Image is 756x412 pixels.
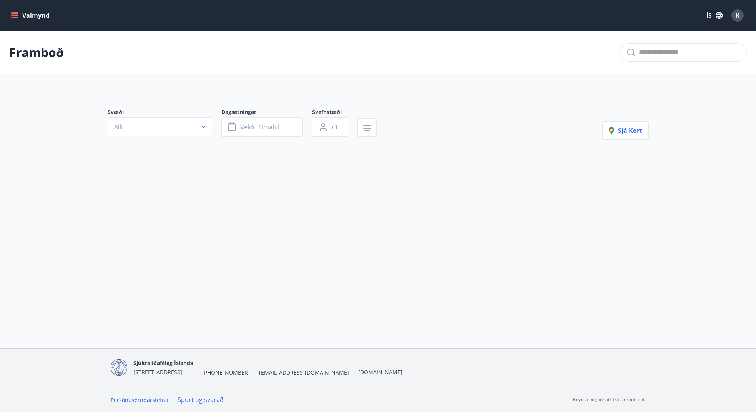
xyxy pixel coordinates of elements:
button: Sjá kort [602,121,649,140]
span: Sjá kort [609,126,642,135]
p: Keyrt á hugbúnaði frá Dorado ehf. [573,396,646,403]
button: Allt [108,117,212,136]
span: K [736,11,740,20]
button: +1 [312,117,348,137]
span: [STREET_ADDRESS] [133,368,182,376]
span: Svæði [108,108,221,117]
a: Spurt og svarað [178,395,224,404]
span: Dagsetningar [221,108,312,117]
a: [DOMAIN_NAME] [358,368,402,376]
button: K [728,6,747,25]
span: Sjúkraliðafélag Íslands [133,359,193,367]
button: menu [9,8,53,22]
span: [EMAIL_ADDRESS][DOMAIN_NAME] [259,369,349,377]
button: ÍS [702,8,727,22]
span: Veldu tímabil [240,123,279,131]
a: Persónuverndarstefna [111,396,168,404]
span: +1 [331,123,338,131]
span: [PHONE_NUMBER] [202,369,250,377]
span: Allt [114,122,123,131]
button: Veldu tímabil [221,117,303,137]
img: d7T4au2pYIU9thVz4WmmUT9xvMNnFvdnscGDOPEg.png [111,359,127,376]
span: Svefnstæði [312,108,357,117]
p: Framboð [9,44,64,61]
